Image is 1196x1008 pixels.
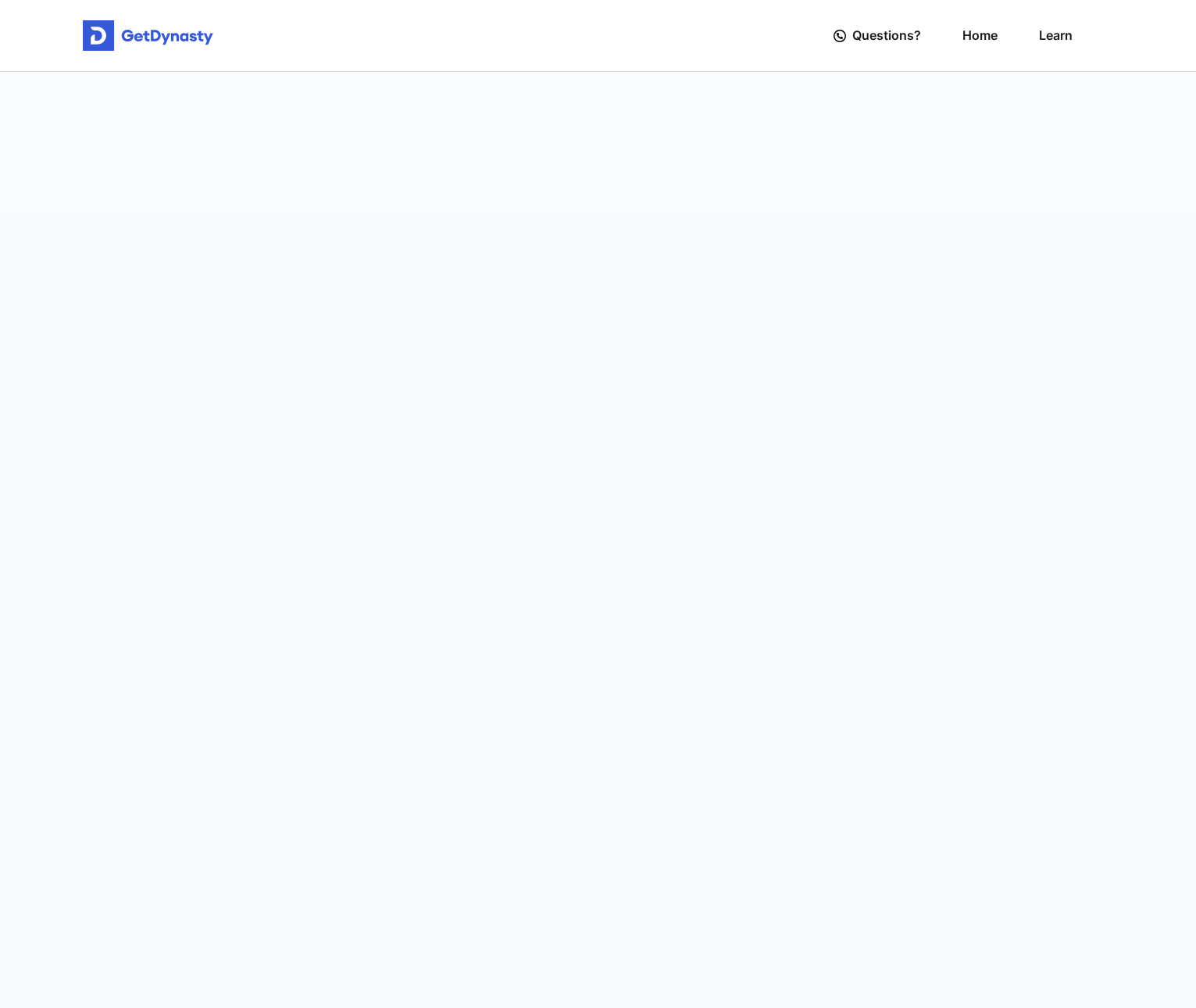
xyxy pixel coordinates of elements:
span: Questions? [852,21,921,50]
a: Questions? [834,13,921,58]
a: Learn [1039,13,1073,58]
a: Home [962,13,998,58]
img: Get started for free with Dynasty Trust Company [83,20,213,52]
